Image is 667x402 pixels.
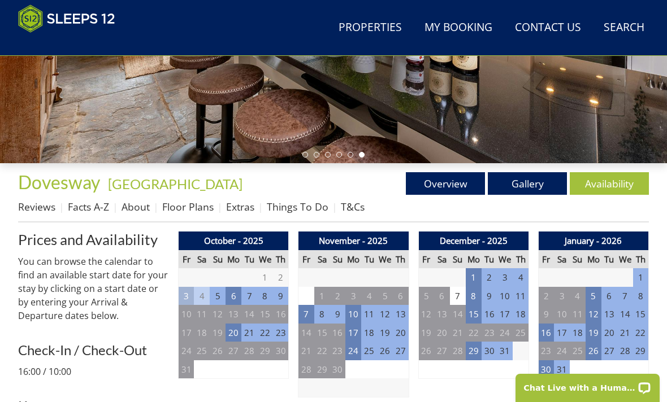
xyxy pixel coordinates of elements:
td: 13 [434,305,450,324]
td: 2 [330,287,346,305]
td: 12 [377,305,393,324]
a: Facts A-Z [68,200,109,213]
td: 7 [450,287,466,305]
p: You can browse the calendar to find an available start date for your stay by clicking on a start ... [18,255,169,322]
td: 15 [314,324,330,342]
td: 13 [226,305,241,324]
th: Fr [538,250,554,269]
td: 16 [273,305,289,324]
td: 30 [538,360,554,379]
td: 14 [617,305,633,324]
td: 23 [330,342,346,360]
span: - [103,176,242,192]
a: Reviews [18,200,55,213]
h2: Prices and Availability [18,231,169,247]
td: 14 [450,305,466,324]
p: 16:00 / 10:00 [18,365,169,378]
td: 2 [273,268,289,287]
td: 22 [633,324,649,342]
iframe: Customer reviews powered by Trustpilot [12,40,131,49]
td: 12 [586,305,601,324]
td: 5 [377,287,393,305]
th: Su [570,250,586,269]
td: 10 [554,305,570,324]
td: 16 [482,305,497,324]
td: 19 [418,324,434,342]
td: 9 [330,305,346,324]
th: Th [513,250,529,269]
span: Dovesway [18,171,100,193]
th: November - 2025 [298,231,409,250]
td: 23 [273,324,289,342]
td: 5 [418,287,434,305]
td: 25 [570,342,586,360]
td: 8 [257,287,273,305]
td: 18 [570,324,586,342]
td: 16 [330,324,346,342]
th: Sa [434,250,450,269]
a: Contact Us [510,15,586,41]
td: 27 [434,342,450,360]
td: 21 [617,324,633,342]
a: Floor Plans [162,200,214,213]
td: 26 [210,342,226,360]
td: 20 [393,324,409,342]
a: Things To Do [267,200,328,213]
td: 11 [570,305,586,324]
td: 21 [298,342,314,360]
th: Sa [314,250,330,269]
td: 3 [554,287,570,305]
td: 7 [241,287,257,305]
td: 27 [393,342,409,360]
a: Properties [334,15,406,41]
td: 6 [434,287,450,305]
td: 17 [497,305,513,324]
th: Mo [226,250,241,269]
a: About [122,200,150,213]
td: 9 [538,305,554,324]
td: 31 [179,360,194,379]
td: 29 [257,342,273,360]
td: 8 [314,305,330,324]
td: 31 [554,360,570,379]
th: Tu [601,250,617,269]
td: 24 [345,342,361,360]
th: January - 2026 [538,231,648,250]
td: 17 [179,324,194,342]
td: 11 [361,305,377,324]
th: Mo [466,250,482,269]
th: Tu [361,250,377,269]
td: 28 [617,342,633,360]
td: 29 [633,342,649,360]
td: 1 [466,268,482,287]
td: 6 [393,287,409,305]
td: 24 [497,324,513,342]
td: 23 [538,342,554,360]
a: Availability [570,172,649,195]
th: Tu [482,250,497,269]
th: Sa [194,250,210,269]
a: My Booking [420,15,497,41]
td: 17 [345,324,361,342]
td: 14 [298,324,314,342]
td: 9 [273,287,289,305]
td: 13 [601,305,617,324]
a: T&Cs [341,200,365,213]
td: 28 [450,342,466,360]
td: 10 [345,305,361,324]
th: We [497,250,513,269]
td: 7 [298,305,314,324]
td: 23 [482,324,497,342]
td: 10 [179,305,194,324]
td: 22 [466,324,482,342]
th: Fr [298,250,314,269]
td: 22 [257,324,273,342]
td: 24 [554,342,570,360]
td: 2 [538,287,554,305]
td: 20 [601,324,617,342]
td: 29 [314,360,330,379]
td: 15 [466,305,482,324]
td: 8 [466,287,482,305]
td: 1 [314,287,330,305]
